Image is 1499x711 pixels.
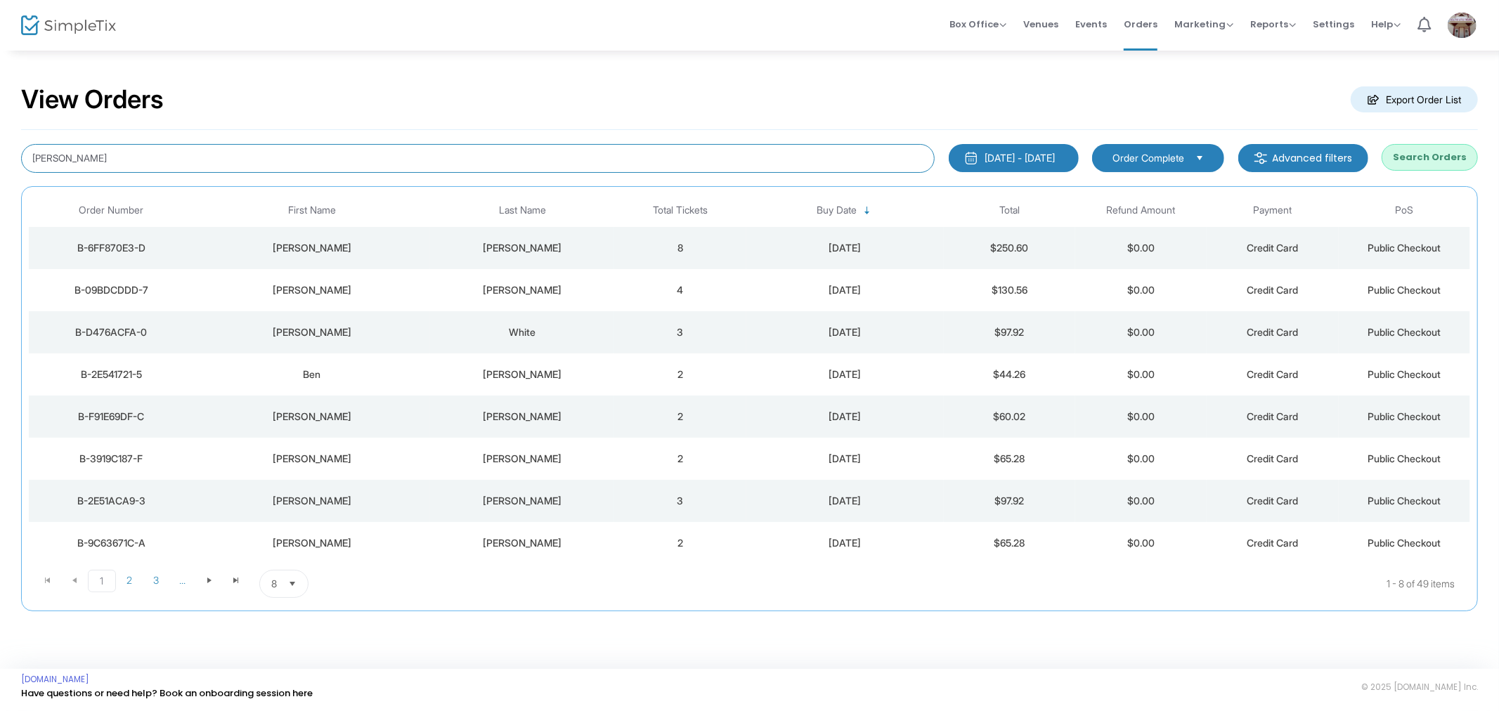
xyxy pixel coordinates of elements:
div: 9/21/2025 [750,241,940,255]
span: Credit Card [1247,368,1298,380]
h2: View Orders [21,84,164,115]
span: Last Name [499,204,546,216]
span: Venues [1023,6,1058,42]
div: Data table [29,194,1470,564]
div: Benham [434,452,611,466]
span: Credit Card [1247,495,1298,507]
a: [DOMAIN_NAME] [21,674,89,685]
span: Credit Card [1247,537,1298,549]
td: 8 [614,227,746,269]
span: Go to the last page [231,575,242,586]
span: © 2025 [DOMAIN_NAME] Inc. [1361,681,1478,693]
span: Settings [1313,6,1354,42]
div: Jacque [197,452,427,466]
div: Benham [434,494,611,508]
span: Payment [1253,204,1292,216]
div: B-2E541721-5 [32,367,190,381]
td: 3 [614,311,746,353]
span: Public Checkout [1368,495,1441,507]
div: Jacque [197,283,427,297]
span: Marketing [1174,18,1233,31]
th: Total [944,194,1075,227]
span: Credit Card [1247,410,1298,422]
td: $65.28 [944,522,1075,564]
td: $0.00 [1075,396,1207,438]
span: Sortable [862,205,873,216]
span: Box Office [949,18,1006,31]
div: B-2E51ACA9-3 [32,494,190,508]
img: monthly [964,151,978,165]
th: Refund Amount [1075,194,1207,227]
div: Benham [434,241,611,255]
div: B-9C63671C-A [32,536,190,550]
td: $0.00 [1075,311,1207,353]
div: 9/15/2025 [750,536,940,550]
span: Order Complete [1112,151,1184,165]
m-button: Advanced filters [1238,144,1368,172]
td: $97.92 [944,311,1075,353]
span: Credit Card [1247,242,1298,254]
div: Ruben [197,536,427,550]
button: [DATE] - [DATE] [949,144,1079,172]
th: Total Tickets [614,194,746,227]
span: Order Number [79,204,143,216]
div: Benham [434,283,611,297]
td: $130.56 [944,269,1075,311]
span: Public Checkout [1368,284,1441,296]
span: Help [1371,18,1401,31]
td: $0.00 [1075,353,1207,396]
span: Go to the next page [204,575,215,586]
span: Credit Card [1247,284,1298,296]
div: [DATE] - [DATE] [985,151,1056,165]
td: $60.02 [944,396,1075,438]
div: 9/20/2025 [750,325,940,339]
button: Select [1190,150,1209,166]
td: 2 [614,522,746,564]
div: B-6FF870E3-D [32,241,190,255]
td: $0.00 [1075,438,1207,480]
td: 4 [614,269,746,311]
span: Reports [1250,18,1296,31]
div: Dalton [434,367,611,381]
a: Have questions or need help? Book an onboarding session here [21,686,313,700]
td: 2 [614,438,746,480]
span: Credit Card [1247,326,1298,338]
span: Go to the next page [196,570,223,591]
div: Jacque [197,494,427,508]
span: 8 [271,577,277,591]
span: Page 1 [88,570,116,592]
input: Search by name, email, phone, order number, ip address, or last 4 digits of card [21,144,935,173]
td: $0.00 [1075,522,1207,564]
div: Benjamin [197,325,427,339]
div: B-3919C187-F [32,452,190,466]
div: B-F91E69DF-C [32,410,190,424]
kendo-pager-info: 1 - 8 of 49 items [448,570,1455,598]
span: Orders [1124,6,1157,42]
div: White [434,325,611,339]
td: $250.60 [944,227,1075,269]
div: 9/18/2025 [750,452,940,466]
td: $65.28 [944,438,1075,480]
span: Page 2 [116,570,143,591]
td: $0.00 [1075,480,1207,522]
span: Public Checkout [1368,410,1441,422]
span: Page 4 [169,570,196,591]
div: Lee [197,241,427,255]
span: Public Checkout [1368,242,1441,254]
span: PoS [1395,204,1413,216]
div: 9/19/2025 [750,367,940,381]
img: filter [1254,151,1268,165]
div: 9/17/2025 [750,494,940,508]
div: Roger [197,410,427,424]
td: $44.26 [944,353,1075,396]
div: Sanchez [434,536,611,550]
td: $0.00 [1075,269,1207,311]
span: Public Checkout [1368,452,1441,464]
button: Select [283,570,302,597]
span: Credit Card [1247,452,1298,464]
div: 9/19/2025 [750,410,940,424]
span: Page 3 [143,570,169,591]
td: 3 [614,480,746,522]
m-button: Export Order List [1351,86,1478,112]
td: $0.00 [1075,227,1207,269]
